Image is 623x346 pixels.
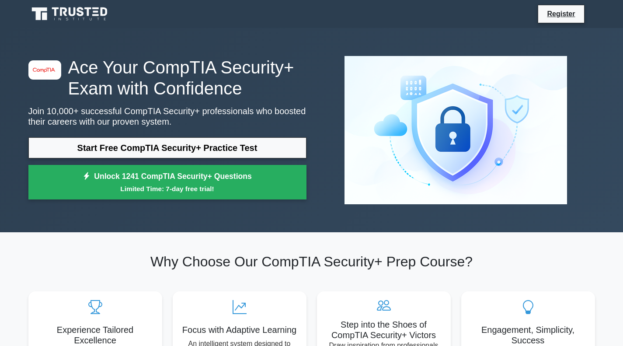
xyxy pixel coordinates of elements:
[338,49,574,211] img: CompTIA Security+ Preview
[324,319,444,340] h5: Step into the Shoes of CompTIA Security+ Victors
[180,325,299,335] h5: Focus with Adaptive Learning
[35,325,155,346] h5: Experience Tailored Excellence
[468,325,588,346] h5: Engagement, Simplicity, Success
[28,106,306,127] p: Join 10,000+ successful CompTIA Security+ professionals who boosted their careers with our proven...
[28,137,306,158] a: Start Free CompTIA Security+ Practice Test
[39,184,296,194] small: Limited Time: 7-day free trial!
[28,57,306,99] h1: Ace Your CompTIA Security+ Exam with Confidence
[28,165,306,200] a: Unlock 1241 CompTIA Security+ QuestionsLimited Time: 7-day free trial!
[542,8,580,19] a: Register
[28,253,595,270] h2: Why Choose Our CompTIA Security+ Prep Course?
